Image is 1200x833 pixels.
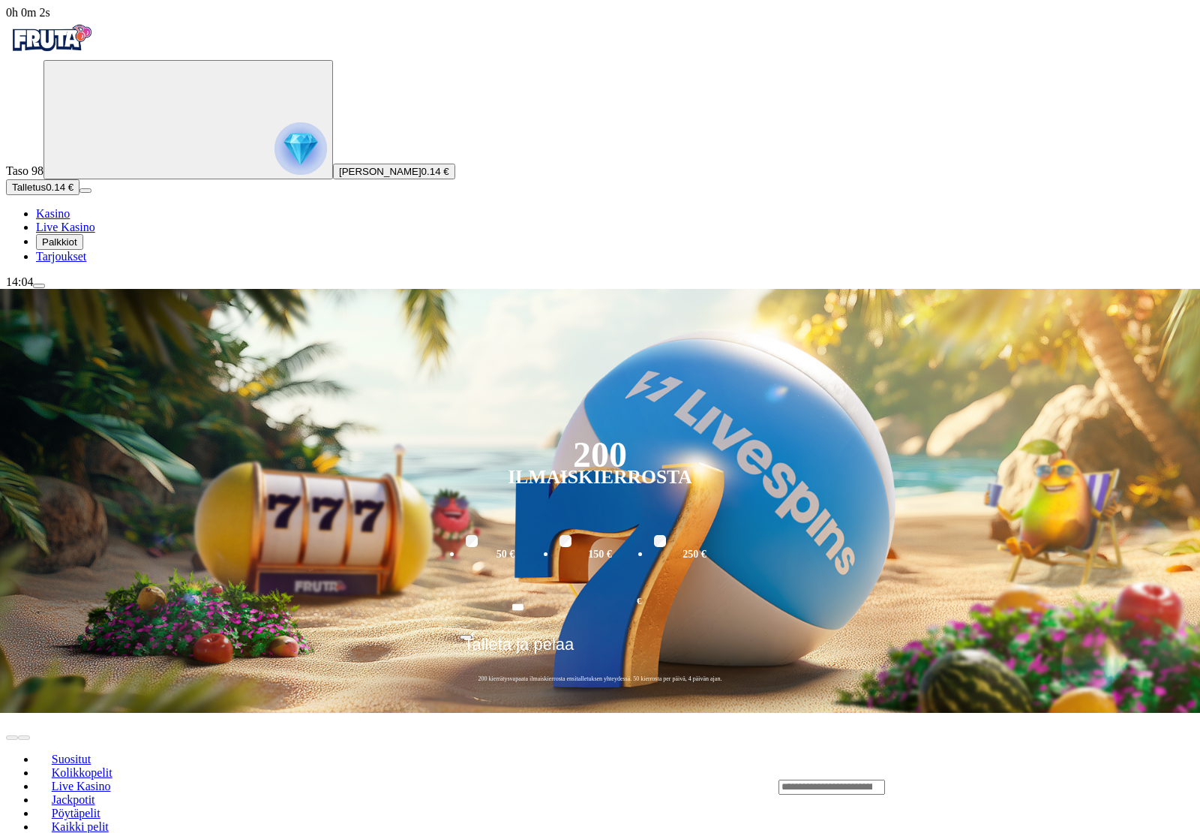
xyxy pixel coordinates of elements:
[421,166,449,177] span: 0.14 €
[36,221,95,233] span: Live Kasino
[36,207,70,220] a: diamond iconKasino
[462,533,550,576] label: 50 €
[36,250,86,263] a: gift-inverted iconTarjoukset
[36,748,106,771] a: Suositut
[36,207,70,220] span: Kasino
[46,182,73,193] span: 0.14 €
[637,594,641,609] span: €
[36,775,126,798] a: Live Kasino
[472,630,476,639] span: €
[6,275,33,288] span: 14:04
[508,468,692,486] div: Ilmaiskierrosta
[6,735,18,740] button: prev slide
[12,182,46,193] span: Talletus
[46,793,101,806] span: Jackpotit
[36,762,127,784] a: Kolikkopelit
[79,188,91,193] button: menu
[36,221,95,233] a: poker-chip iconLive Kasino
[464,635,574,665] span: Talleta ja pelaa
[650,533,738,576] label: 250 €
[33,284,45,288] button: menu
[339,166,421,177] span: [PERSON_NAME]
[778,780,885,795] input: Search
[460,634,741,666] button: Talleta ja pelaa
[36,789,110,811] a: Jackpotit
[556,533,643,576] label: 150 €
[43,60,333,179] button: reward progress
[46,807,106,819] span: Pöytäpelit
[46,780,117,792] span: Live Kasino
[46,753,97,765] span: Suositut
[460,675,741,683] span: 200 kierrätysvapaata ilmaiskierrosta ensitalletuksen yhteydessä. 50 kierrosta per päivä, 4 päivän...
[42,236,77,248] span: Palkkiot
[274,122,327,175] img: reward progress
[333,164,455,179] button: [PERSON_NAME]0.14 €
[18,735,30,740] button: next slide
[36,234,83,250] button: reward iconPalkkiot
[46,820,115,833] span: Kaikki pelit
[6,6,50,19] span: user session time
[46,766,118,779] span: Kolikkopelit
[6,47,96,59] a: Fruta
[36,802,115,825] a: Pöytäpelit
[6,164,43,177] span: Taso 98
[6,20,1194,263] nav: Primary
[573,446,627,464] div: 200
[36,250,86,263] span: Tarjoukset
[6,179,79,195] button: Talletusplus icon0.14 €
[6,20,96,57] img: Fruta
